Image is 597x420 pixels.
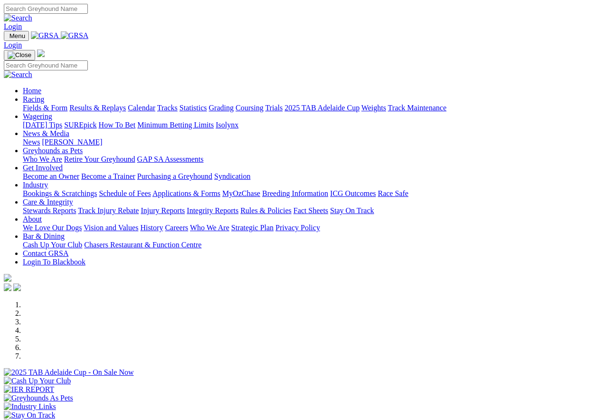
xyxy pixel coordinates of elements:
[23,147,83,155] a: Greyhounds as Pets
[4,22,22,30] a: Login
[23,155,62,163] a: Who We Are
[187,206,238,215] a: Integrity Reports
[4,14,32,22] img: Search
[4,70,32,79] img: Search
[99,121,136,129] a: How To Bet
[361,104,386,112] a: Weights
[294,206,328,215] a: Fact Sheets
[23,138,40,146] a: News
[23,241,82,249] a: Cash Up Your Club
[4,402,56,411] img: Industry Links
[23,87,41,95] a: Home
[231,224,274,232] a: Strategic Plan
[23,215,42,223] a: About
[4,31,29,41] button: Toggle navigation
[4,377,71,385] img: Cash Up Your Club
[99,189,151,197] a: Schedule of Fees
[23,232,65,240] a: Bar & Dining
[23,189,97,197] a: Bookings & Scratchings
[214,172,250,180] a: Syndication
[64,155,135,163] a: Retire Your Greyhound
[137,155,204,163] a: GAP SA Assessments
[23,206,76,215] a: Stewards Reports
[330,206,374,215] a: Stay On Track
[23,112,52,120] a: Wagering
[4,274,11,282] img: logo-grsa-white.png
[137,172,212,180] a: Purchasing a Greyhound
[275,224,320,232] a: Privacy Policy
[23,198,73,206] a: Care & Integrity
[23,224,82,232] a: We Love Our Dogs
[216,121,238,129] a: Isolynx
[23,172,593,181] div: Get Involved
[240,206,292,215] a: Rules & Policies
[388,104,446,112] a: Track Maintenance
[64,121,96,129] a: SUREpick
[4,283,11,291] img: facebook.svg
[81,172,135,180] a: Become a Trainer
[165,224,188,232] a: Careers
[236,104,264,112] a: Coursing
[4,385,54,394] img: IER REPORT
[23,104,593,112] div: Racing
[4,50,35,60] button: Toggle navigation
[84,241,201,249] a: Chasers Restaurant & Function Centre
[23,104,67,112] a: Fields & Form
[4,394,73,402] img: Greyhounds As Pets
[23,258,85,266] a: Login To Blackbook
[140,224,163,232] a: History
[69,104,126,112] a: Results & Replays
[23,95,44,103] a: Racing
[23,121,62,129] a: [DATE] Tips
[152,189,220,197] a: Applications & Forms
[23,121,593,129] div: Wagering
[23,129,69,137] a: News & Media
[23,138,593,147] div: News & Media
[84,224,138,232] a: Vision and Values
[23,224,593,232] div: About
[42,138,102,146] a: [PERSON_NAME]
[4,60,88,70] input: Search
[330,189,376,197] a: ICG Outcomes
[209,104,234,112] a: Grading
[180,104,207,112] a: Statistics
[157,104,178,112] a: Tracks
[23,206,593,215] div: Care & Integrity
[23,172,79,180] a: Become an Owner
[8,51,31,59] img: Close
[4,41,22,49] a: Login
[128,104,155,112] a: Calendar
[378,189,408,197] a: Race Safe
[31,31,59,40] img: GRSA
[4,411,55,420] img: Stay On Track
[9,32,25,39] span: Menu
[61,31,89,40] img: GRSA
[23,241,593,249] div: Bar & Dining
[4,368,134,377] img: 2025 TAB Adelaide Cup - On Sale Now
[141,206,185,215] a: Injury Reports
[23,189,593,198] div: Industry
[23,164,63,172] a: Get Involved
[23,181,48,189] a: Industry
[23,155,593,164] div: Greyhounds as Pets
[262,189,328,197] a: Breeding Information
[13,283,21,291] img: twitter.svg
[78,206,139,215] a: Track Injury Rebate
[4,4,88,14] input: Search
[23,249,68,257] a: Contact GRSA
[137,121,214,129] a: Minimum Betting Limits
[37,49,45,57] img: logo-grsa-white.png
[265,104,283,112] a: Trials
[284,104,360,112] a: 2025 TAB Adelaide Cup
[222,189,260,197] a: MyOzChase
[190,224,229,232] a: Who We Are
